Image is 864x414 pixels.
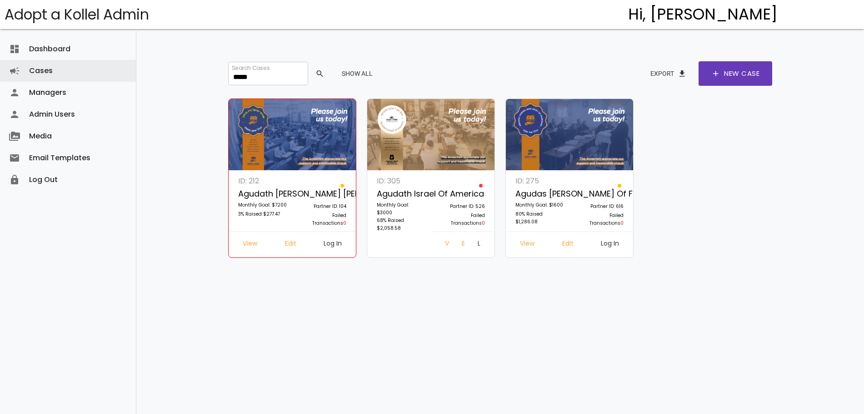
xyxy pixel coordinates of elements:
[238,201,287,210] p: Monthly Goal: $7200
[377,217,426,232] p: 68% Raised $2,058.58
[9,103,20,125] i: person
[620,220,624,227] span: 0
[229,99,356,171] img: X1VGtNKkBZ.FTRdk7oqZz.jpg
[515,175,564,187] p: ID: 275
[431,175,490,232] a: Partner ID: 526 Failed Transactions0
[506,99,634,171] img: lY7iVuFxGH.3I4w8SkVlf.jpg
[377,201,426,217] p: Monthly Goal: $3000
[711,61,720,86] span: add
[515,201,564,210] p: Monthly Goal: $1600
[335,65,380,82] button: Show All
[367,99,495,171] img: NDSbr5ej0c.NFoGyvchHk.jpg
[377,175,426,187] p: ID: 305
[238,210,287,219] p: 3% Raised $277.47
[292,175,351,232] a: Partner ID: 104 Failed Transactions0
[569,175,629,232] a: Partner ID: 616 Failed Transactions0
[482,220,485,227] span: 0
[316,237,349,253] a: Log In
[9,38,20,60] i: dashboard
[235,237,265,253] a: View
[9,82,20,103] i: person
[9,169,20,191] i: lock
[343,220,346,227] span: 0
[574,212,624,227] p: Failed Transactions
[628,6,778,23] h4: Hi, [PERSON_NAME]
[454,237,471,253] a: Edit
[233,175,292,232] a: ID: 212 Agudath [PERSON_NAME] [PERSON_NAME] Monthly Goal: $7200 3% Raised $277.47
[436,212,485,227] p: Failed Transactions
[9,60,20,82] i: campaign
[438,237,454,253] a: View
[436,202,485,212] p: Partner ID: 526
[372,175,431,237] a: ID: 305 Agudath Israel of America Monthly Goal: $3000 68% Raised $2,058.58
[678,65,687,82] span: file_download
[555,237,581,253] a: Edit
[238,175,287,187] p: ID: 212
[238,187,287,201] p: Agudath [PERSON_NAME] [PERSON_NAME]
[9,147,20,169] i: email
[278,237,304,253] a: Edit
[315,65,325,82] span: search
[297,212,346,227] p: Failed Transactions
[470,237,488,253] a: Log In
[643,65,694,82] button: Exportfile_download
[510,175,569,232] a: ID: 275 Agudas [PERSON_NAME] of Fairways Monthly Goal: $1600 80% Raised $1,286.08
[699,61,772,86] a: addNew Case
[377,187,426,201] p: Agudath Israel of America
[297,202,346,212] p: Partner ID: 104
[594,237,626,253] a: Log In
[308,65,330,82] button: search
[515,187,564,201] p: Agudas [PERSON_NAME] of Fairways
[574,202,624,212] p: Partner ID: 616
[513,237,542,253] a: View
[515,210,564,226] p: 80% Raised $1,286.08
[9,125,20,147] i: perm_media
